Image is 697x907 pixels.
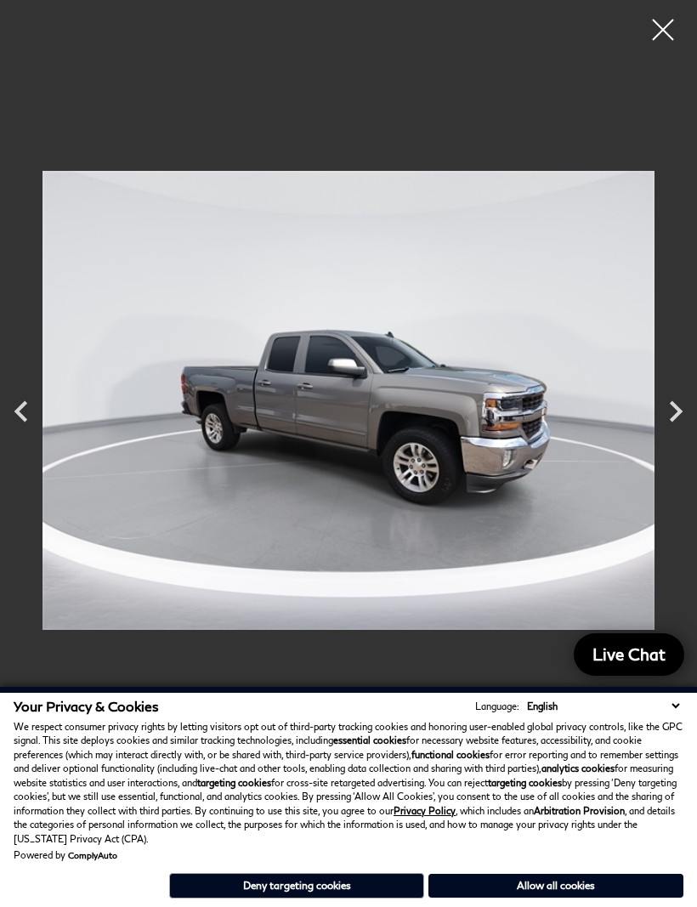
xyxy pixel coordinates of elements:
[488,777,562,788] strong: targeting cookies
[654,382,697,441] div: Next
[14,850,117,860] div: Powered by
[541,762,615,774] strong: analytics cookies
[333,734,406,745] strong: essential cookies
[428,874,683,898] button: Allow all cookies
[411,749,490,760] strong: functional cookies
[574,633,684,676] a: Live Chat
[534,805,625,816] strong: Arbitration Provision
[14,698,159,714] span: Your Privacy & Cookies
[14,720,683,847] p: We respect consumer privacy rights by letting visitors opt out of third-party tracking cookies an...
[42,13,654,788] img: Used 2017 Pepperdust Metallic Chevrolet LT image 2
[68,850,117,860] a: ComplyAuto
[197,777,271,788] strong: targeting cookies
[394,805,456,816] a: Privacy Policy
[523,699,683,713] select: Language Select
[169,873,424,898] button: Deny targeting cookies
[584,643,674,665] span: Live Chat
[475,701,519,711] div: Language:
